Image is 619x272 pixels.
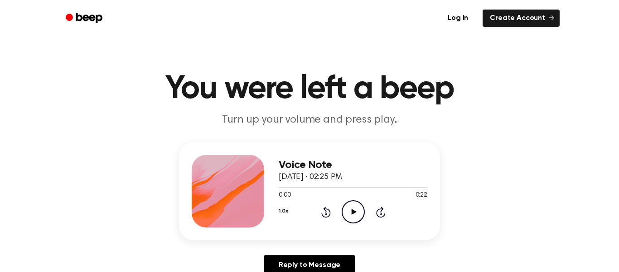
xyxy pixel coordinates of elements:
h1: You were left a beep [77,73,542,105]
h3: Voice Note [279,159,427,171]
button: 1.0x [279,203,288,219]
a: Log in [439,8,477,29]
span: 0:00 [279,191,290,200]
span: [DATE] · 02:25 PM [279,173,342,181]
a: Beep [59,10,111,27]
p: Turn up your volume and press play. [135,113,484,128]
a: Create Account [483,10,560,27]
span: 0:22 [416,191,427,200]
